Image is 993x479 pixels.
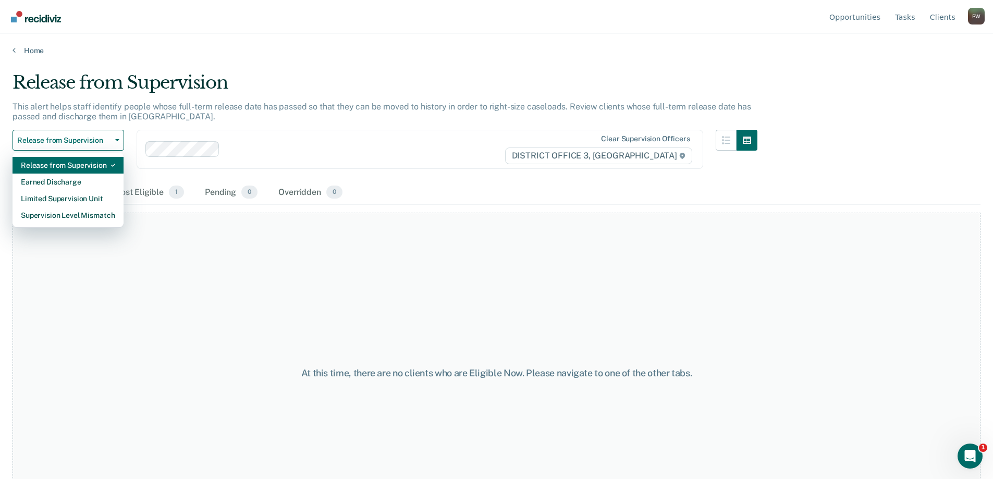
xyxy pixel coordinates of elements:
div: Dropdown Menu [13,153,124,228]
div: Limited Supervision Unit [21,190,115,207]
div: P W [968,8,985,24]
div: Clear supervision officers [601,134,690,143]
span: 1 [169,186,184,199]
span: Release from Supervision [17,136,111,145]
div: At this time, there are no clients who are Eligible Now. Please navigate to one of the other tabs. [255,367,739,379]
iframe: Intercom live chat [958,444,983,469]
div: Supervision Level Mismatch [21,207,115,224]
div: Pending0 [203,181,260,204]
div: Overridden0 [276,181,345,204]
div: Release from Supervision [13,72,757,102]
div: Almost Eligible1 [103,181,186,204]
button: Profile dropdown button [968,8,985,24]
span: 0 [326,186,342,199]
p: This alert helps staff identify people whose full-term release date has passed so that they can b... [13,102,751,121]
span: DISTRICT OFFICE 3, [GEOGRAPHIC_DATA] [505,148,692,164]
span: 1 [979,444,987,452]
span: 0 [241,186,258,199]
a: Home [13,46,980,55]
button: Release from Supervision [13,130,124,151]
div: Release from Supervision [21,157,115,174]
div: Earned Discharge [21,174,115,190]
img: Recidiviz [11,11,61,22]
